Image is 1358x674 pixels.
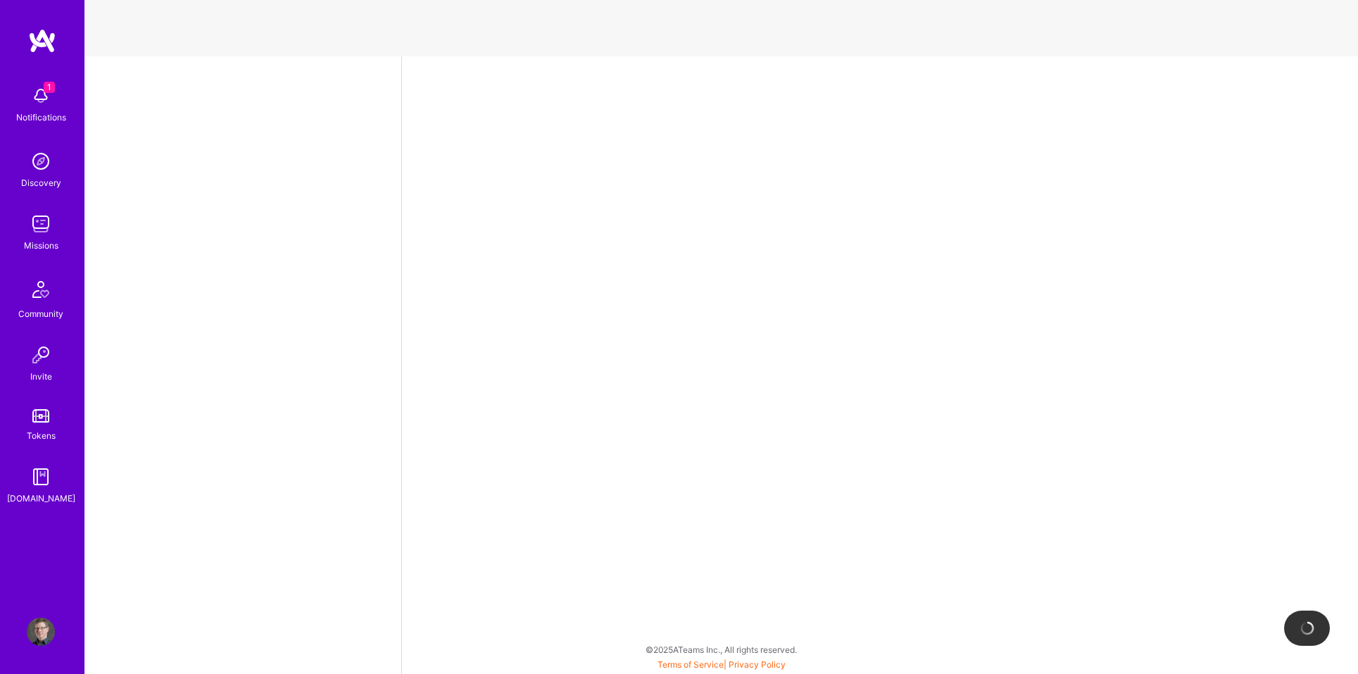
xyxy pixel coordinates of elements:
[23,618,58,646] a: User Avatar
[44,82,55,93] span: 1
[30,369,52,384] div: Invite
[27,147,55,175] img: discovery
[84,632,1358,667] div: © 2025 ATeams Inc., All rights reserved.
[32,409,49,423] img: tokens
[28,28,56,54] img: logo
[27,463,55,491] img: guide book
[16,110,66,125] div: Notifications
[1297,618,1316,637] img: loading
[27,210,55,238] img: teamwork
[24,273,58,306] img: Community
[658,659,786,670] span: |
[658,659,724,670] a: Terms of Service
[729,659,786,670] a: Privacy Policy
[27,341,55,369] img: Invite
[18,306,63,321] div: Community
[7,491,75,506] div: [DOMAIN_NAME]
[24,238,58,253] div: Missions
[21,175,61,190] div: Discovery
[27,82,55,110] img: bell
[27,618,55,646] img: User Avatar
[27,428,56,443] div: Tokens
